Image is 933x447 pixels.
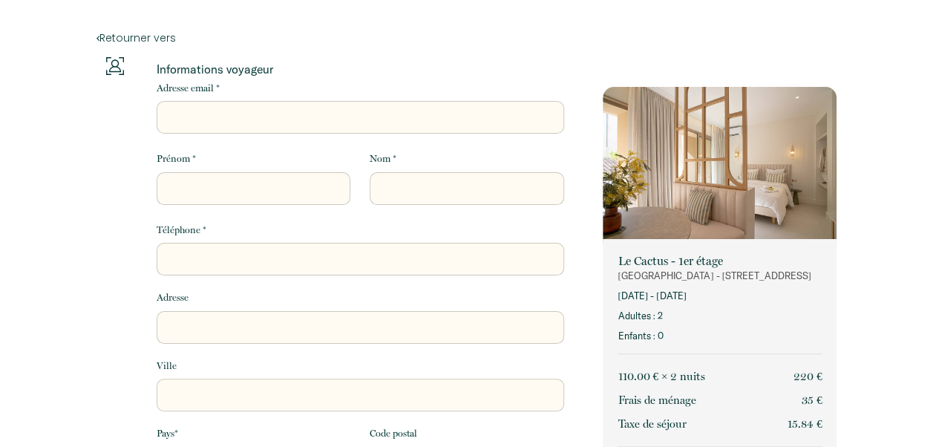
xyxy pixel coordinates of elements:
p: Le Cactus - 1er étage [618,254,822,269]
label: Pays [157,426,178,441]
p: 220 € [793,368,822,385]
label: Code postal [370,426,417,441]
a: Retourner vers [96,30,837,46]
label: Ville [157,359,177,373]
label: Adresse [157,290,189,305]
label: Nom * [370,151,396,166]
p: [GEOGRAPHIC_DATA] - [STREET_ADDRESS] [618,269,822,283]
p: [DATE] - [DATE] [618,289,822,303]
p: 35 € [802,391,822,409]
label: Prénom * [157,151,196,166]
p: Frais de ménage [618,391,695,409]
p: 110.00 € × 2 nuit [618,368,704,385]
img: guests-info [106,57,124,75]
span: s [700,370,704,383]
label: Adresse email * [157,81,220,96]
p: Informations voyageur [157,62,564,76]
label: Téléphone * [157,223,206,238]
img: rental-image [603,87,837,243]
p: Adultes : 2 [618,309,822,323]
p: 15.84 € [788,415,822,433]
p: Enfants : 0 [618,329,822,343]
p: Taxe de séjour [618,415,686,433]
